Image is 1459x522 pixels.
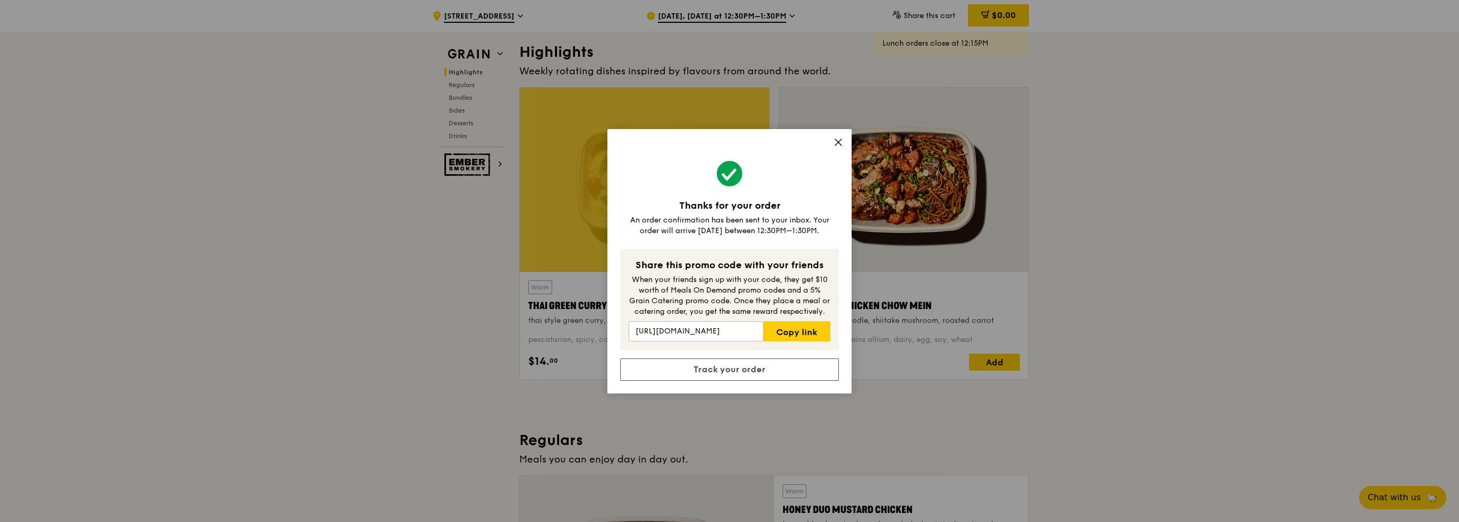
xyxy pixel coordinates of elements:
div: When your friends sign up with your code, they get $10 worth of Meals On Demand promo codes and a... [629,275,830,317]
div: Thanks for your order [620,198,839,213]
a: Track your order [620,358,839,381]
div: Share this promo code with your friends [629,258,830,272]
div: An order confirmation has been sent to your inbox. Your order will arrive [DATE] between 12:30PM–... [620,215,839,236]
a: Copy link [763,321,830,341]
